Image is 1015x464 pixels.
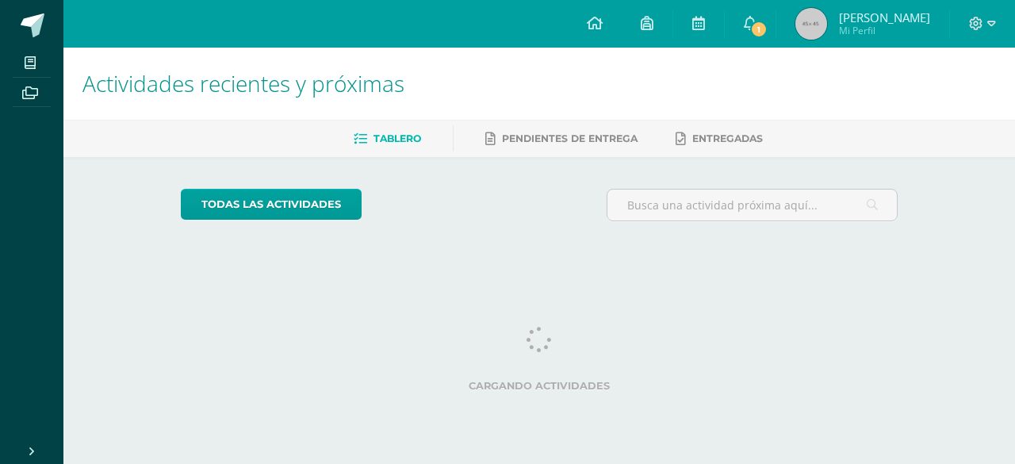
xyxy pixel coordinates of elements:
label: Cargando actividades [181,380,898,392]
a: Tablero [354,126,421,151]
span: Entregadas [692,132,763,144]
span: Pendientes de entrega [502,132,638,144]
a: todas las Actividades [181,189,362,220]
input: Busca una actividad próxima aquí... [607,190,898,220]
a: Pendientes de entrega [485,126,638,151]
span: Actividades recientes y próximas [82,68,404,98]
span: Mi Perfil [839,24,930,37]
span: Tablero [373,132,421,144]
span: [PERSON_NAME] [839,10,930,25]
a: Entregadas [676,126,763,151]
span: 1 [750,21,768,38]
img: 45x45 [795,8,827,40]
